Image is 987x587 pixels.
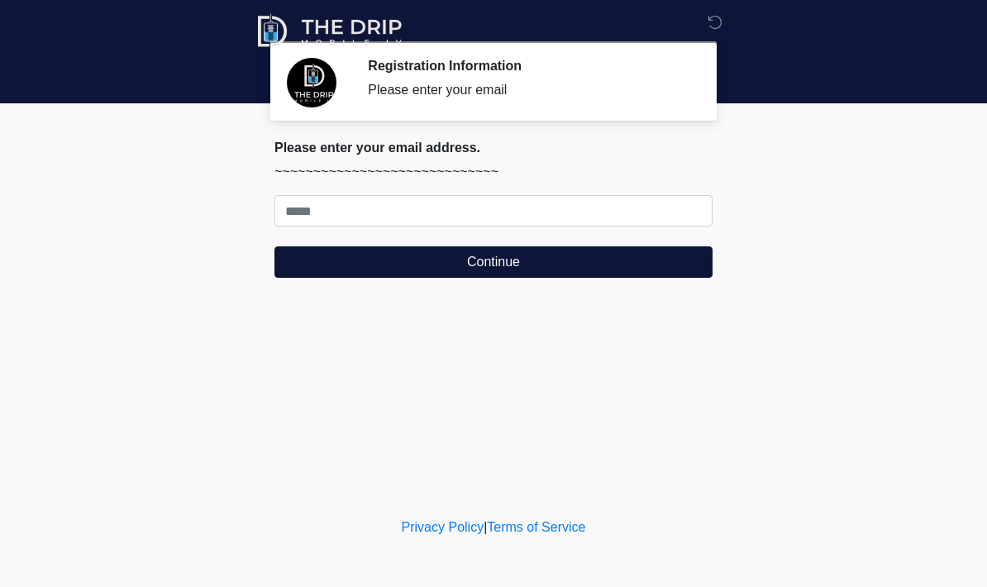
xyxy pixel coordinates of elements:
[368,58,688,74] h2: Registration Information
[274,140,713,155] h2: Please enter your email address.
[274,246,713,278] button: Continue
[368,80,688,100] div: Please enter your email
[402,520,484,534] a: Privacy Policy
[487,520,585,534] a: Terms of Service
[287,58,336,107] img: Agent Avatar
[258,12,403,50] img: The Drip Mobile IV Logo
[274,162,713,182] p: ~~~~~~~~~~~~~~~~~~~~~~~~~~~~~
[484,520,487,534] a: |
